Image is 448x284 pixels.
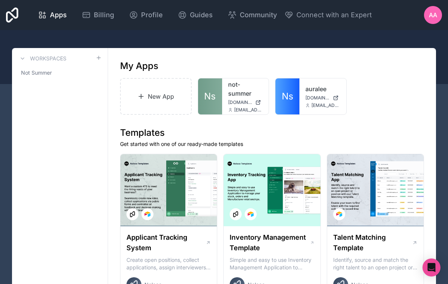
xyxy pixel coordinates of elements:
[422,258,440,276] div: Open Intercom Messenger
[126,256,211,271] p: Create open positions, collect applications, assign interviewers, centralise candidate feedback a...
[230,256,314,271] p: Simple and easy to use Inventory Management Application to manage your stock, orders and Manufact...
[248,211,254,217] img: Airtable Logo
[126,232,206,253] h1: Applicant Tracking System
[284,10,372,20] button: Connect with an Expert
[123,7,169,23] a: Profile
[311,102,340,108] span: [EMAIL_ADDRESS][DOMAIN_NAME]
[18,66,102,80] a: Not Summer
[282,90,293,102] span: Ns
[222,7,283,23] a: Community
[190,10,213,20] span: Guides
[296,10,372,20] span: Connect with an Expert
[144,211,150,217] img: Airtable Logo
[120,60,158,72] h1: My Apps
[429,11,437,20] span: AA
[32,7,73,23] a: Apps
[172,7,219,23] a: Guides
[336,211,342,217] img: Airtable Logo
[228,99,263,105] a: [DOMAIN_NAME]
[18,54,66,63] a: Workspaces
[333,256,418,271] p: Identify, source and match the right talent to an open project or position with our Talent Matchi...
[30,55,66,62] h3: Workspaces
[333,232,412,253] h1: Talent Matching Template
[50,10,67,20] span: Apps
[305,84,340,93] a: auralee
[120,127,424,139] h1: Templates
[120,140,424,148] p: Get started with one of our ready-made templates
[275,78,299,114] a: Ns
[94,10,114,20] span: Billing
[141,10,163,20] span: Profile
[228,99,253,105] span: [DOMAIN_NAME]
[120,78,192,115] a: New App
[305,95,340,101] a: [DOMAIN_NAME]
[305,95,330,101] span: [DOMAIN_NAME]
[76,7,120,23] a: Billing
[198,78,222,114] a: Ns
[230,232,310,253] h1: Inventory Management Template
[240,10,277,20] span: Community
[228,80,263,98] a: not-summer
[204,90,216,102] span: Ns
[21,69,52,77] span: Not Summer
[234,107,263,113] span: [EMAIL_ADDRESS][DOMAIN_NAME]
